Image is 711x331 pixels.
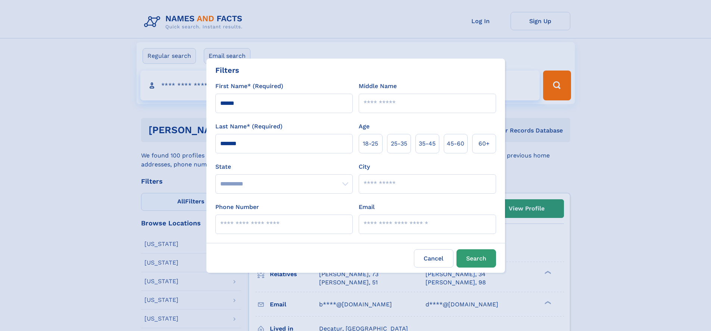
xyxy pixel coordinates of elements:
[419,139,436,148] span: 35‑45
[478,139,490,148] span: 60+
[447,139,464,148] span: 45‑60
[391,139,407,148] span: 25‑35
[359,122,369,131] label: Age
[359,203,375,212] label: Email
[359,82,397,91] label: Middle Name
[215,203,259,212] label: Phone Number
[456,249,496,268] button: Search
[363,139,378,148] span: 18‑25
[215,65,239,76] div: Filters
[215,82,283,91] label: First Name* (Required)
[215,162,353,171] label: State
[359,162,370,171] label: City
[414,249,453,268] label: Cancel
[215,122,283,131] label: Last Name* (Required)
